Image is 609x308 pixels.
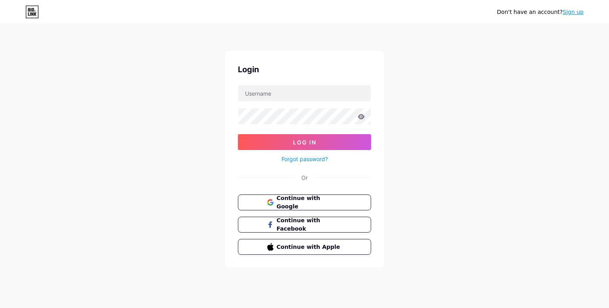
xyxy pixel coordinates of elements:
[277,243,342,251] span: Continue with Apple
[238,134,371,150] button: Log In
[293,139,316,146] span: Log In
[282,155,328,163] a: Forgot password?
[238,194,371,210] button: Continue with Google
[238,64,371,75] div: Login
[497,8,584,16] div: Don't have an account?
[238,239,371,255] button: Continue with Apple
[301,173,308,182] div: Or
[277,194,342,211] span: Continue with Google
[277,216,342,233] span: Continue with Facebook
[563,9,584,15] a: Sign up
[238,217,371,233] button: Continue with Facebook
[238,85,371,101] input: Username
